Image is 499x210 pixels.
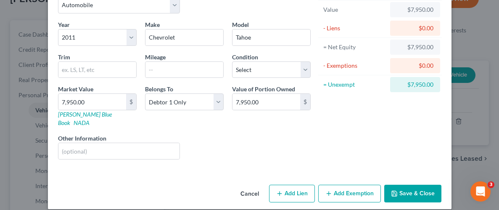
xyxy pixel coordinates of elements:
iframe: Intercom live chat [470,181,491,202]
label: Year [58,20,70,29]
label: Model [232,20,249,29]
div: $7,950.00 [397,43,433,51]
input: -- [145,62,223,78]
span: Make [145,21,160,28]
label: Mileage [145,53,166,61]
input: 0.00 [232,94,300,110]
label: Market Value [58,85,93,93]
div: = Net Equity [323,43,387,51]
div: = Unexempt [323,80,387,89]
div: $7,950.00 [397,80,433,89]
button: Add Lien [269,185,315,202]
input: ex. LS, LT, etc [58,62,136,78]
label: Trim [58,53,70,61]
label: Condition [232,53,258,61]
div: $7,950.00 [397,5,433,14]
span: 3 [488,181,494,188]
div: $0.00 [397,61,433,70]
input: 0.00 [58,94,126,110]
a: [PERSON_NAME] Blue Book [58,111,112,126]
div: $ [126,94,136,110]
div: $0.00 [397,24,433,32]
input: (optional) [58,143,180,159]
div: - Exemptions [323,61,387,70]
button: Save & Close [384,185,441,202]
div: - Liens [323,24,387,32]
a: NADA [74,119,90,126]
div: Value [323,5,387,14]
input: ex. Altima [232,29,310,45]
div: $ [300,94,310,110]
label: Other Information [58,134,106,143]
input: ex. Nissan [145,29,223,45]
button: Cancel [234,186,266,202]
button: Add Exemption [318,185,381,202]
span: Belongs To [145,85,173,93]
label: Value of Portion Owned [232,85,295,93]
